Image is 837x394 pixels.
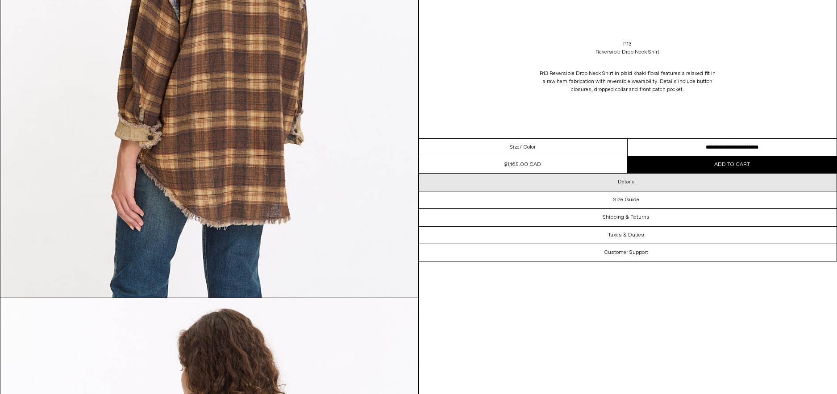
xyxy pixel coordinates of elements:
[520,143,536,151] span: / Color
[538,65,717,98] p: R13 Reversible Drop Neck Shirt in plaid khaki floral features a relaxed fit in a raw hem fabricat...
[595,48,659,56] div: Reversible Drop Neck Shirt
[604,249,648,256] h3: Customer Support
[504,161,541,169] div: $1,165.00 CAD
[510,143,520,151] span: Size
[623,40,632,48] a: R13
[608,232,644,238] h3: Taxes & Duties
[628,156,837,173] button: Add to cart
[618,179,635,185] h3: Details
[603,214,650,220] h3: Shipping & Returns
[613,197,639,203] h3: Size Guide
[714,161,750,168] span: Add to cart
